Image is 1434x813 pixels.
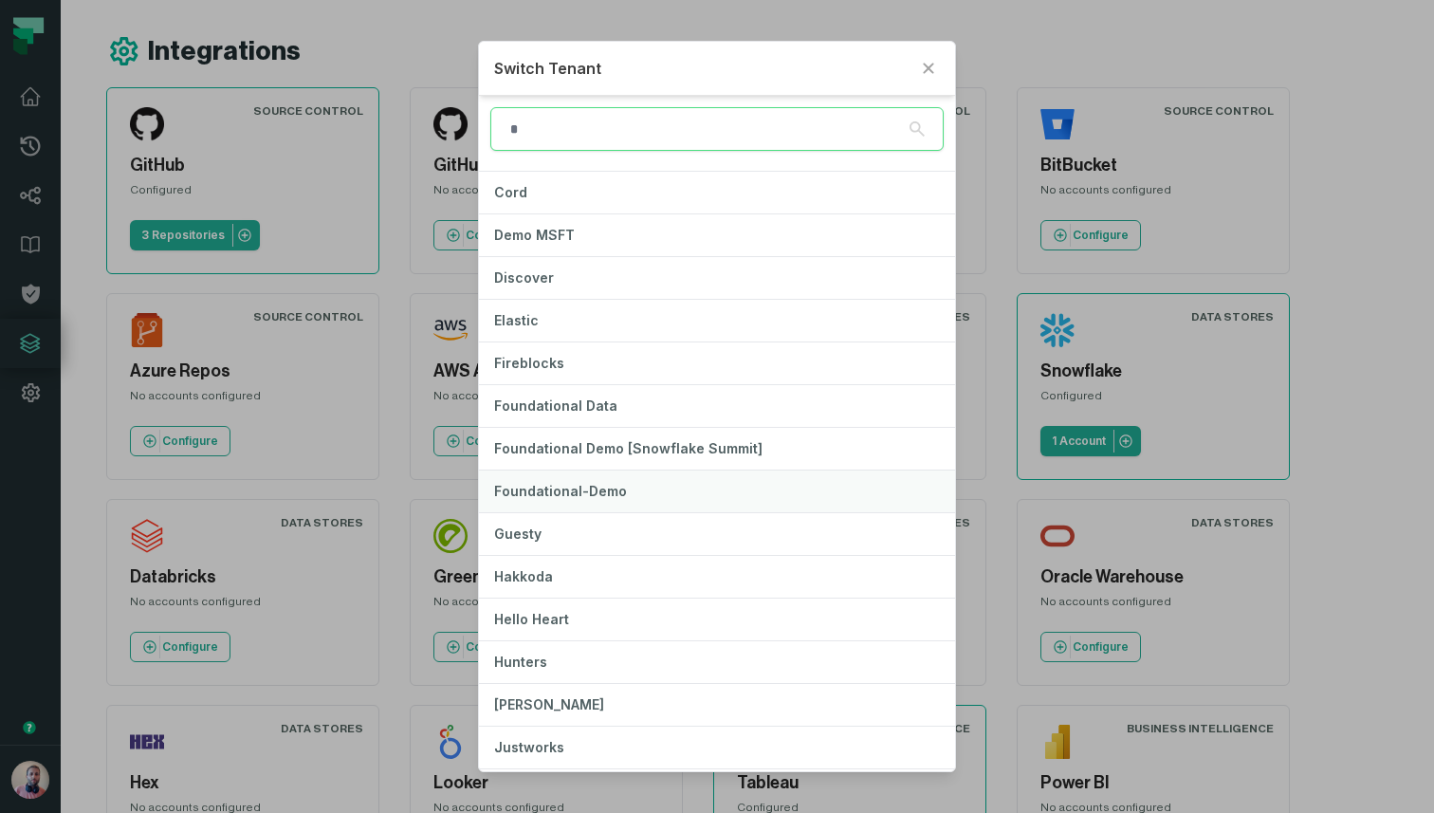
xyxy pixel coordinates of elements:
[479,342,955,384] button: Fireblocks
[494,355,564,371] span: Fireblocks
[479,727,955,768] button: Justworks
[494,397,617,414] span: Foundational Data
[494,526,542,542] span: Guesty
[479,385,955,427] button: Foundational Data
[494,483,627,499] span: Foundational-Demo
[494,57,910,80] h2: Switch Tenant
[479,684,955,726] button: [PERSON_NAME]
[494,440,763,456] span: Foundational Demo [Snowflake Summit]
[494,227,575,243] span: Demo MSFT
[494,312,539,328] span: Elastic
[494,696,604,712] span: [PERSON_NAME]
[494,739,564,755] span: Justworks
[494,269,554,286] span: Discover
[479,172,955,213] button: Cord
[494,611,569,627] span: Hello Heart
[917,57,940,80] button: Close
[479,300,955,342] button: Elastic
[479,513,955,555] button: Guesty
[479,599,955,640] button: Hello Heart
[479,428,955,470] button: Foundational Demo [Snowflake Summit]
[494,184,527,200] span: Cord
[479,641,955,683] button: Hunters
[479,214,955,256] button: Demo MSFT
[479,556,955,598] button: Hakkoda
[479,257,955,299] button: Discover
[494,568,553,584] span: Hakkoda
[494,654,547,670] span: Hunters
[479,471,955,512] button: Foundational-Demo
